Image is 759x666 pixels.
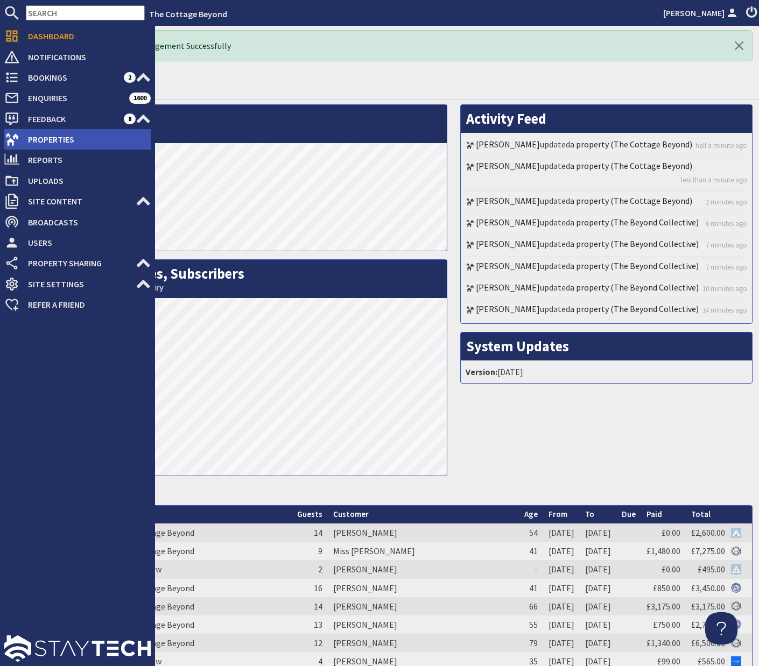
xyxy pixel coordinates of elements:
a: [PERSON_NAME] [476,195,540,206]
a: Enquiries 1600 [4,89,151,107]
img: Referer: Sleeps 12 [731,546,741,556]
span: 8 [124,114,136,124]
a: [PERSON_NAME] [476,303,540,314]
a: £3,175.00 [691,601,725,612]
input: SEARCH [26,5,145,20]
a: [PERSON_NAME] [476,238,540,249]
a: Site Settings [4,275,151,293]
a: 2 minutes ago [706,197,747,207]
span: 9 [318,545,322,556]
td: [PERSON_NAME] [328,615,519,634]
td: [DATE] [580,579,616,597]
li: updated [463,157,750,192]
small: This Month: 0 Bookings, 1 Enquiry [38,282,441,293]
img: Referer: The Cottage Beyond [731,528,741,538]
span: Properties [19,131,151,148]
span: 13 [314,619,322,630]
span: Enquiries [19,89,129,107]
a: Uploads [4,172,151,189]
a: To [585,509,594,519]
a: £1,480.00 [646,545,680,556]
a: £850.00 [653,583,680,593]
a: a property (The Beyond Collective) [570,303,699,314]
a: a property (The Beyond Collective) [570,282,699,293]
iframe: Toggle Customer Support [705,612,737,644]
h2: Visits per Day [33,105,447,143]
a: £1,340.00 [646,637,680,648]
a: Paid [646,509,662,519]
a: The Cottage Beyond [149,9,227,19]
a: From [549,509,567,519]
div: Hello Boss! Logged In via Management Successfully [32,30,753,61]
td: [DATE] [543,579,580,597]
td: [PERSON_NAME] [328,597,519,615]
a: [PERSON_NAME] [663,6,740,19]
a: £2,600.00 [691,527,725,538]
a: Users [4,234,151,251]
td: [DATE] [543,523,580,542]
span: 2 [318,564,322,575]
td: [DATE] [543,597,580,615]
li: updated [463,235,750,257]
a: The Cottage Beyond [118,583,194,593]
a: £2,700.00 [691,619,725,630]
a: Refer a Friend [4,296,151,313]
a: Yonder View [118,564,161,575]
td: 79 [519,634,543,652]
span: Notifications [19,48,151,66]
a: Property Sharing [4,254,151,272]
a: a property (The Cottage Beyond) [570,160,692,171]
a: [PERSON_NAME] [476,139,540,150]
li: updated [463,257,750,279]
strong: Version: [466,366,497,377]
td: 66 [519,597,543,615]
td: [PERSON_NAME] [328,523,519,542]
td: 55 [519,615,543,634]
td: [DATE] [543,615,580,634]
span: Reports [19,151,151,168]
td: [DATE] [580,542,616,560]
h2: Bookings, Enquiries, Subscribers [33,260,447,298]
a: [PERSON_NAME] [476,160,540,171]
a: Broadcasts [4,214,151,231]
li: updated [463,214,750,235]
a: half a minute ago [695,140,747,151]
td: [PERSON_NAME] [328,560,519,578]
a: Properties [4,131,151,148]
img: Referer: Group Stays [731,583,741,593]
a: 7 minutes ago [706,240,747,250]
a: System Updates [466,337,569,355]
a: less than a minute ago [681,175,747,185]
td: 54 [519,523,543,542]
span: Broadcasts [19,214,151,231]
a: £7,275.00 [691,545,725,556]
a: £3,450.00 [691,583,725,593]
a: [PERSON_NAME] [476,282,540,293]
li: updated [463,300,750,321]
a: 7 minutes ago [706,262,747,272]
span: 1600 [129,93,151,103]
a: £495.00 [698,564,725,575]
a: Reports [4,151,151,168]
li: updated [463,136,750,157]
a: a property (The Cottage Beyond) [570,195,692,206]
a: £0.00 [662,564,680,575]
a: £750.00 [653,619,680,630]
a: a property (The Cottage Beyond) [570,139,692,150]
a: £3,175.00 [646,601,680,612]
a: The Cottage Beyond [118,637,194,648]
span: Feedback [19,110,124,127]
span: 14 [314,601,322,612]
span: Uploads [19,172,151,189]
img: staytech_l_w-4e588a39d9fa60e82540d7cfac8cfe4b7147e857d3e8dbdfbd41c59d52db0ec4.svg [4,635,151,662]
td: 41 [519,542,543,560]
a: Bookings 2 [4,69,151,86]
a: Total [691,509,711,519]
a: Notifications [4,48,151,66]
a: Feedback 8 [4,110,151,127]
span: 14 [314,527,322,538]
a: [PERSON_NAME] [476,260,540,271]
a: Site Content [4,193,151,210]
img: Referer: Sleeps 12 [731,601,741,611]
a: Customer [333,509,369,519]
